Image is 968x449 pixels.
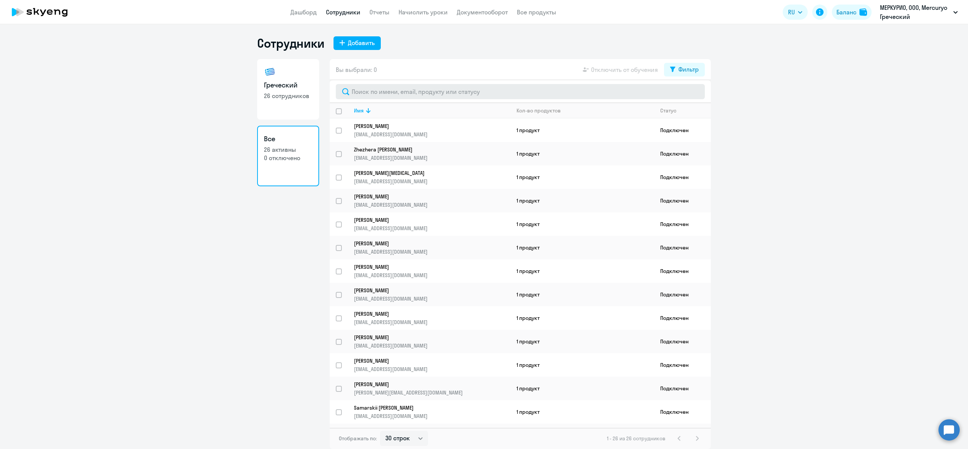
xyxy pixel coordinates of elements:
p: [PERSON_NAME] [354,217,500,223]
a: Все26 активны0 отключено [257,126,319,186]
span: 1 - 26 из 26 сотрудников [607,435,665,442]
p: [EMAIL_ADDRESS][DOMAIN_NAME] [354,178,510,185]
p: [EMAIL_ADDRESS][DOMAIN_NAME] [354,154,510,161]
div: Баланс [836,8,856,17]
button: Фильтр [664,63,705,76]
a: [PERSON_NAME][EMAIL_ADDRESS][DOMAIN_NAME] [354,217,510,232]
p: [PERSON_NAME] [354,263,500,270]
td: Подключен [654,259,711,283]
p: [EMAIL_ADDRESS][DOMAIN_NAME] [354,295,510,302]
div: Кол-во продуктов [517,107,654,114]
div: Статус [660,107,676,114]
td: Подключен [654,353,711,377]
button: Балансbalance [832,5,872,20]
p: [PERSON_NAME] [354,357,500,364]
p: [PERSON_NAME] [354,193,500,200]
p: Rumiantseva Varvara [354,428,500,435]
p: [PERSON_NAME][EMAIL_ADDRESS][DOMAIN_NAME] [354,389,510,396]
p: [PERSON_NAME] [354,381,500,388]
a: Zhezhera [PERSON_NAME][EMAIL_ADDRESS][DOMAIN_NAME] [354,146,510,161]
td: 1 продукт [510,353,654,377]
p: [PERSON_NAME] [354,310,500,317]
div: Имя [354,107,364,114]
td: 1 продукт [510,118,654,142]
td: 1 продукт [510,236,654,259]
a: Греческий26 сотрудников [257,59,319,120]
a: [PERSON_NAME][EMAIL_ADDRESS][DOMAIN_NAME] [354,287,510,302]
p: [PERSON_NAME] [354,123,500,129]
td: Подключен [654,283,711,306]
h3: Все [264,134,312,144]
td: 1 продукт [510,400,654,424]
td: 1 продукт [510,424,654,447]
a: Сотрудники [326,8,360,16]
p: 26 активны [264,145,312,154]
p: Samarskii [PERSON_NAME] [354,404,500,411]
button: Добавить [334,36,381,50]
p: [EMAIL_ADDRESS][DOMAIN_NAME] [354,366,510,373]
a: [PERSON_NAME][EMAIL_ADDRESS][DOMAIN_NAME] [354,240,510,255]
a: [PERSON_NAME][EMAIL_ADDRESS][DOMAIN_NAME] [354,357,510,373]
td: 1 продукт [510,283,654,306]
a: Дашборд [290,8,317,16]
p: [EMAIL_ADDRESS][DOMAIN_NAME] [354,248,510,255]
span: Вы выбрали: 0 [336,65,377,74]
td: Подключен [654,165,711,189]
p: [PERSON_NAME][MEDICAL_DATA] [354,170,500,176]
p: [EMAIL_ADDRESS][DOMAIN_NAME] [354,131,510,138]
p: Zhezhera [PERSON_NAME] [354,146,500,153]
a: [PERSON_NAME][PERSON_NAME][EMAIL_ADDRESS][DOMAIN_NAME] [354,381,510,396]
p: [PERSON_NAME] [354,334,500,341]
td: 1 продукт [510,189,654,212]
td: Подключен [654,212,711,236]
input: Поиск по имени, email, продукту или статусу [336,84,705,99]
a: [PERSON_NAME][EMAIL_ADDRESS][DOMAIN_NAME] [354,193,510,208]
button: МЕРКУРИО, ООО, Mercuryo Греческий [876,3,962,21]
p: [EMAIL_ADDRESS][DOMAIN_NAME] [354,201,510,208]
a: [PERSON_NAME][EMAIL_ADDRESS][DOMAIN_NAME] [354,123,510,138]
a: [PERSON_NAME][EMAIL_ADDRESS][DOMAIN_NAME] [354,263,510,279]
p: [EMAIL_ADDRESS][DOMAIN_NAME] [354,225,510,232]
div: Имя [354,107,510,114]
td: Подключен [654,400,711,424]
p: 0 отключено [264,154,312,162]
a: [PERSON_NAME][MEDICAL_DATA][EMAIL_ADDRESS][DOMAIN_NAME] [354,170,510,185]
div: Фильтр [678,65,699,74]
p: 26 сотрудников [264,92,312,100]
a: Отчеты [369,8,389,16]
p: МЕРКУРИО, ООО, Mercuryo Греческий [880,3,950,21]
a: [PERSON_NAME][EMAIL_ADDRESS][DOMAIN_NAME] [354,310,510,326]
td: 1 продукт [510,259,654,283]
a: Документооборот [457,8,508,16]
p: [PERSON_NAME] [354,287,500,294]
p: [PERSON_NAME] [354,240,500,247]
a: Все продукты [517,8,556,16]
button: RU [783,5,808,20]
td: 1 продукт [510,377,654,400]
td: Подключен [654,330,711,353]
div: Кол-во продуктов [517,107,561,114]
img: greek [264,66,276,78]
a: Rumiantseva Varvara[EMAIL_ADDRESS][DOMAIN_NAME] [354,428,510,443]
td: Подключен [654,189,711,212]
td: Подключен [654,377,711,400]
h1: Сотрудники [257,36,324,51]
p: [EMAIL_ADDRESS][DOMAIN_NAME] [354,272,510,279]
a: Samarskii [PERSON_NAME][EMAIL_ADDRESS][DOMAIN_NAME] [354,404,510,419]
p: [EMAIL_ADDRESS][DOMAIN_NAME] [354,319,510,326]
p: [EMAIL_ADDRESS][DOMAIN_NAME] [354,413,510,419]
td: 1 продукт [510,330,654,353]
td: Подключен [654,118,711,142]
p: [EMAIL_ADDRESS][DOMAIN_NAME] [354,342,510,349]
span: Отображать по: [339,435,377,442]
td: 1 продукт [510,306,654,330]
span: RU [788,8,795,17]
td: Подключен [654,306,711,330]
td: Подключен [654,236,711,259]
td: Подключен [654,424,711,447]
a: [PERSON_NAME][EMAIL_ADDRESS][DOMAIN_NAME] [354,334,510,349]
h3: Греческий [264,80,312,90]
div: Статус [660,107,710,114]
img: balance [859,8,867,16]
